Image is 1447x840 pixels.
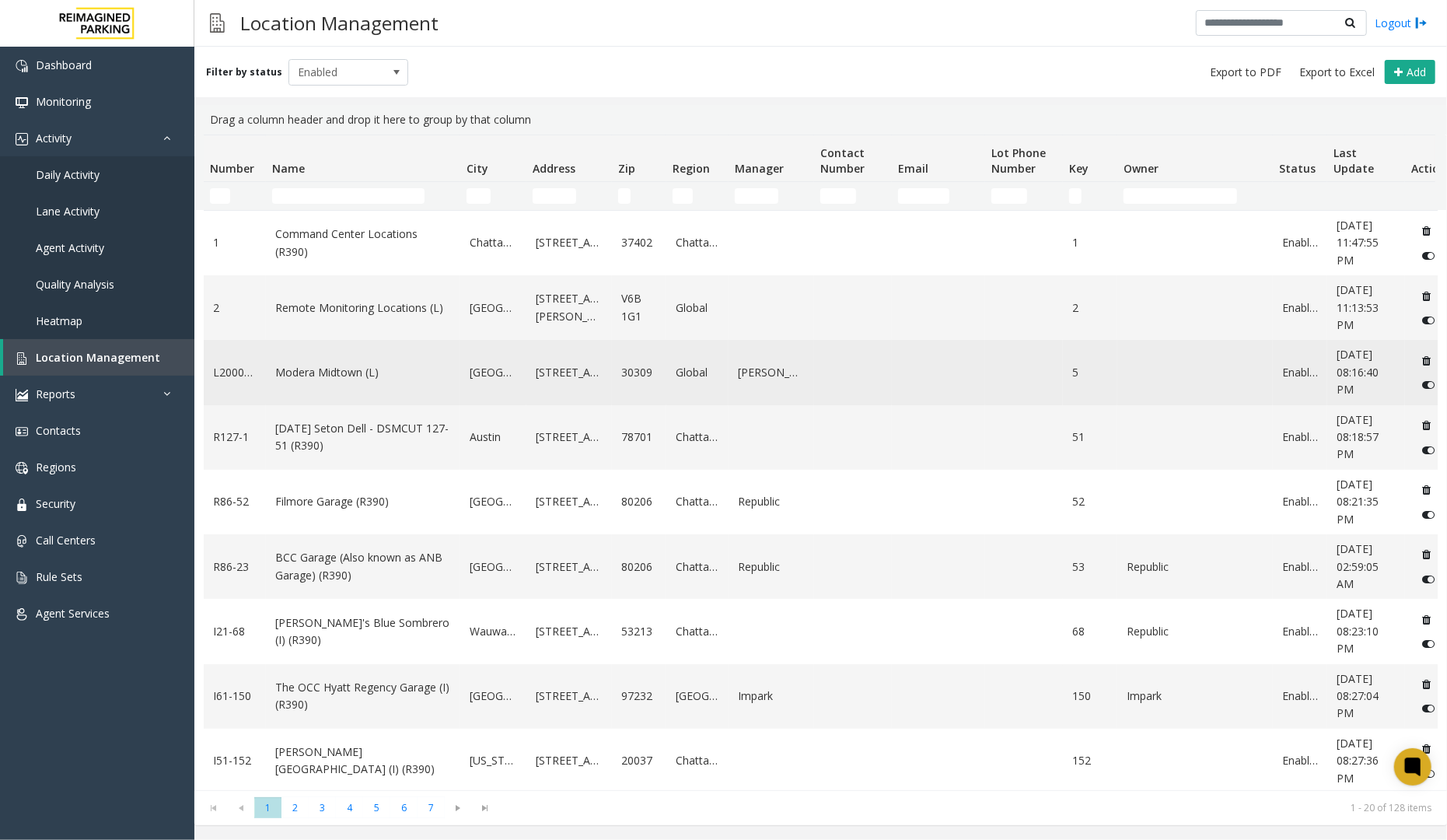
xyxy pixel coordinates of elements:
[470,623,517,640] a: Wauwatosa
[621,234,657,251] a: 37402
[612,182,666,210] td: Zip Filter
[621,493,657,510] a: 80206
[1282,558,1318,576] a: Enabled
[16,425,28,438] img: 'icon'
[1414,348,1439,373] button: Delete
[1282,752,1318,769] a: Enabled
[1072,234,1108,251] a: 1
[1414,607,1439,632] button: Delete
[275,364,451,381] a: Modera Midtown (L)
[1375,15,1428,31] a: Logout
[898,161,928,176] span: Email
[533,161,575,176] span: Address
[36,460,76,474] span: Regions
[1127,623,1264,640] a: Republic
[536,364,603,381] a: [STREET_ADDRESS]
[16,608,28,621] img: 'icon'
[526,182,612,210] td: Address Filter
[16,389,28,401] img: 'icon'
[820,145,865,176] span: Contact Number
[1282,364,1318,381] a: Enabled
[36,313,82,328] span: Heatmap
[213,558,257,576] a: R86-23
[676,558,719,576] a: Chattanooga
[36,240,104,255] span: Agent Activity
[536,623,603,640] a: [STREET_ADDRESS]
[16,60,28,72] img: 'icon'
[1063,182,1117,210] td: Key Filter
[213,623,257,640] a: I21-68
[1072,623,1108,640] a: 68
[1337,346,1396,398] a: [DATE] 08:16:40 PM
[1414,243,1443,268] button: Disable
[1282,623,1318,640] a: Enabled
[213,234,257,251] a: 1
[1072,688,1108,705] a: 150
[206,65,282,79] label: Filter by status
[204,105,1438,135] div: Drag a column header and drop it here to group by that column
[985,182,1063,210] td: Lot Phone Number Filter
[275,226,451,261] a: Command Center Locations (R390)
[1414,413,1439,438] button: Delete
[536,429,603,446] a: [STREET_ADDRESS]
[3,339,194,376] a: Location Management
[470,752,517,769] a: [US_STATE]
[418,797,445,818] span: Page 7
[275,679,451,714] a: The OCC Hyatt Regency Garage (I) (R390)
[1069,188,1082,204] input: Key Filter
[210,4,225,42] img: pageIcon
[1414,632,1443,656] button: Disable
[470,688,517,705] a: [GEOGRAPHIC_DATA]
[536,558,603,576] a: [STREET_ADDRESS]
[213,752,257,769] a: I51-152
[991,188,1027,204] input: Lot Phone Number Filter
[470,429,517,446] a: Austin
[36,58,92,72] span: Dashboard
[275,493,451,510] a: Filmore Garage (R390)
[621,558,657,576] a: 80206
[36,277,114,292] span: Quality Analysis
[272,188,425,204] input: Name Filter
[1337,541,1396,593] a: [DATE] 02:59:05 AM
[1414,737,1439,761] button: Delete
[1072,752,1108,769] a: 152
[1282,493,1318,510] a: Enabled
[738,493,805,510] a: Republic
[470,364,517,381] a: [GEOGRAPHIC_DATA]
[272,161,305,176] span: Name
[1414,308,1443,333] button: Disable
[16,535,28,548] img: 'icon'
[1337,217,1396,269] a: [DATE] 11:47:55 PM
[470,299,517,317] a: [GEOGRAPHIC_DATA]
[814,182,892,210] td: Contact Number Filter
[1337,541,1379,591] span: [DATE] 02:59:05 AM
[676,234,719,251] a: Chattanooga
[1337,606,1379,656] span: [DATE] 08:23:10 PM
[676,688,719,705] a: [GEOGRAPHIC_DATA]
[16,462,28,474] img: 'icon'
[1299,65,1375,80] span: Export to Excel
[275,744,451,779] a: [PERSON_NAME][GEOGRAPHIC_DATA] (I) (R390)
[16,133,28,145] img: 'icon'
[1337,282,1379,332] span: [DATE] 11:13:53 PM
[735,161,784,176] span: Manager
[618,188,631,204] input: Zip Filter
[1282,688,1318,705] a: Enabled
[673,161,710,176] span: Region
[1282,299,1318,317] a: Enabled
[1282,429,1318,446] a: Enabled
[275,420,451,455] a: [DATE] Seton Dell - DSMCUT 127-51 (R390)
[1069,161,1089,176] span: Key
[536,493,603,510] a: [STREET_ADDRESS]
[536,234,603,251] a: [STREET_ADDRESS]
[16,499,28,511] img: 'icon'
[210,161,254,176] span: Number
[673,188,693,204] input: Region Filter
[1337,477,1379,527] span: [DATE] 08:21:35 PM
[1204,61,1288,83] button: Export to PDF
[36,387,75,401] span: Reports
[621,688,657,705] a: 97232
[729,182,814,210] td: Manager Filter
[213,299,257,317] a: 2
[1293,61,1381,83] button: Export to Excel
